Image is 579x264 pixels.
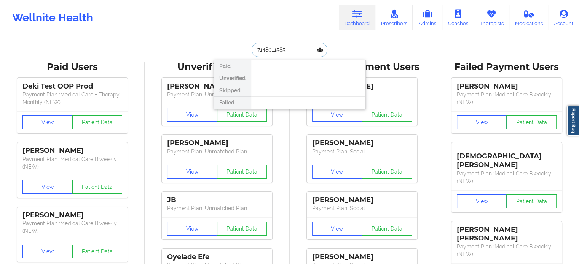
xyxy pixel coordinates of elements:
[509,5,549,30] a: Medications
[362,222,412,236] button: Patient Data
[457,170,557,185] p: Payment Plan : Medical Care Biweekly (NEW)
[312,139,412,147] div: [PERSON_NAME]
[217,165,267,179] button: Patient Data
[214,60,251,72] div: Paid
[457,194,507,208] button: View
[167,91,267,98] p: Payment Plan : Unmatched Plan
[457,225,557,243] div: [PERSON_NAME] [PERSON_NAME]
[167,253,267,261] div: Oyelade Efe
[72,180,123,194] button: Patient Data
[22,220,122,235] p: Payment Plan : Medical Care Biweekly (NEW)
[167,196,267,204] div: JB
[506,115,557,129] button: Patient Data
[167,222,217,236] button: View
[5,61,139,73] div: Paid Users
[22,146,122,155] div: [PERSON_NAME]
[22,82,122,91] div: Deki Test OOP Prod
[474,5,509,30] a: Therapists
[457,91,557,106] p: Payment Plan : Medical Care Biweekly (NEW)
[22,91,122,106] p: Payment Plan : Medical Care + Therapy Monthly (NEW)
[214,84,251,96] div: Skipped
[362,165,412,179] button: Patient Data
[442,5,474,30] a: Coaches
[217,108,267,122] button: Patient Data
[22,115,73,129] button: View
[167,148,267,155] p: Payment Plan : Unmatched Plan
[339,5,375,30] a: Dashboard
[214,72,251,84] div: Unverified
[312,165,362,179] button: View
[312,253,412,261] div: [PERSON_NAME]
[312,196,412,204] div: [PERSON_NAME]
[312,108,362,122] button: View
[214,97,251,109] div: Failed
[22,211,122,220] div: [PERSON_NAME]
[362,108,412,122] button: Patient Data
[72,115,123,129] button: Patient Data
[22,245,73,258] button: View
[217,222,267,236] button: Patient Data
[22,180,73,194] button: View
[150,61,284,73] div: Unverified Users
[567,106,579,136] a: Report Bug
[375,5,413,30] a: Prescribers
[167,204,267,212] p: Payment Plan : Unmatched Plan
[167,139,267,147] div: [PERSON_NAME]
[312,148,412,155] p: Payment Plan : Social
[457,146,557,169] div: [DEMOGRAPHIC_DATA][PERSON_NAME]
[457,243,557,258] p: Payment Plan : Medical Care Biweekly (NEW)
[72,245,123,258] button: Patient Data
[440,61,574,73] div: Failed Payment Users
[457,82,557,91] div: [PERSON_NAME]
[312,204,412,212] p: Payment Plan : Social
[548,5,579,30] a: Account
[413,5,442,30] a: Admins
[457,115,507,129] button: View
[167,165,217,179] button: View
[167,82,267,91] div: [PERSON_NAME]
[312,222,362,236] button: View
[22,155,122,171] p: Payment Plan : Medical Care Biweekly (NEW)
[506,194,557,208] button: Patient Data
[167,108,217,122] button: View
